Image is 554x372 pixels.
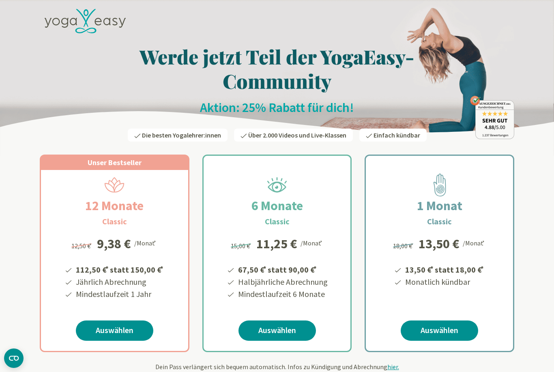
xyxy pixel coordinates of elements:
span: Über 2.000 Videos und Live-Klassen [248,131,346,139]
span: Unser Bestseller [88,158,142,167]
h2: 1 Monat [397,196,482,215]
h2: 12 Monate [66,196,163,215]
li: 13,50 € statt 18,00 € [404,262,485,276]
button: CMP-Widget öffnen [4,348,24,368]
h3: Classic [427,215,452,228]
li: Halbjährliche Abrechnung [237,276,328,288]
li: Mindestlaufzeit 1 Jahr [75,288,165,300]
span: Einfach kündbar [374,131,420,139]
img: ausgezeichnet_badge.png [470,96,514,139]
span: 15,00 € [231,242,252,250]
li: Jährlich Abrechnung [75,276,165,288]
div: /Monat [134,237,157,248]
h3: Classic [265,215,290,228]
h3: Classic [102,215,127,228]
div: 9,38 € [97,237,131,250]
li: Mindestlaufzeit 6 Monate [237,288,328,300]
h1: Werde jetzt Teil der YogaEasy-Community [40,44,514,93]
span: 18,00 € [393,242,414,250]
li: Monatlich kündbar [404,276,485,288]
h2: 6 Monate [232,196,322,215]
a: Auswählen [238,320,316,341]
div: 11,25 € [256,237,297,250]
div: /Monat [301,237,324,248]
span: 12,50 € [71,242,93,250]
span: hier. [387,363,399,371]
h2: Aktion: 25% Rabatt für dich! [40,99,514,116]
a: Auswählen [76,320,153,341]
div: 13,50 € [419,237,460,250]
span: Die besten Yogalehrer:innen [142,131,221,139]
li: 67,50 € statt 90,00 € [237,262,328,276]
a: Auswählen [401,320,478,341]
li: 112,50 € statt 150,00 € [75,262,165,276]
div: /Monat [463,237,486,248]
